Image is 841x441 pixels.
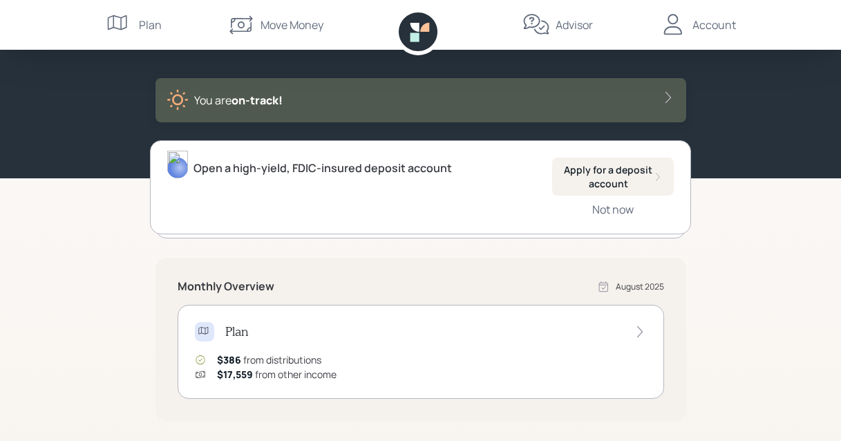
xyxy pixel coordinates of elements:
div: Advisor [556,17,593,33]
div: from distributions [217,353,321,367]
div: Apply for a deposit account [563,163,663,190]
div: from other income [217,367,337,382]
h4: Plan [225,324,248,339]
button: Apply for a deposit account [552,158,674,196]
span: on‑track! [231,93,283,108]
span: $17,559 [217,368,253,381]
div: August 2025 [616,281,664,293]
h5: Monthly Overview [178,280,274,293]
img: sunny-XHVQM73Q.digested.png [167,89,189,111]
div: Move Money [261,17,323,33]
div: You are [194,92,283,109]
div: Open a high-yield, FDIC-insured deposit account [193,160,452,176]
div: Not now [592,202,634,217]
div: Plan [139,17,162,33]
img: treva-nostdahl-headshot.png [167,151,188,178]
div: Account [692,17,736,33]
span: $386 [217,353,241,366]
